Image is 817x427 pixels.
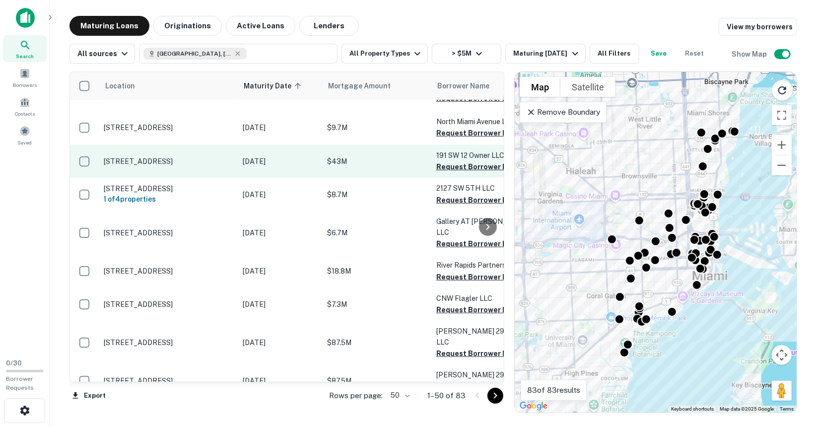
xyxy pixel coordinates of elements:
[18,139,32,146] span: Saved
[772,80,793,101] button: Reload search area
[327,337,426,348] p: $87.5M
[16,52,34,60] span: Search
[431,72,541,100] th: Borrower Name
[327,122,426,133] p: $9.7M
[3,64,47,91] a: Borrowers
[327,375,426,386] p: $87.5M
[16,8,35,28] img: capitalize-icon.png
[15,110,35,118] span: Contacts
[13,81,37,89] span: Borrowers
[436,381,517,393] button: Request Borrower Info
[105,80,135,92] span: Location
[387,388,411,403] div: 50
[244,80,304,92] span: Maturity Date
[226,16,295,36] button: Active Loans
[157,49,232,58] span: [GEOGRAPHIC_DATA], [GEOGRAPHIC_DATA], [GEOGRAPHIC_DATA]
[772,155,792,175] button: Zoom out
[69,388,108,403] button: Export
[322,72,431,100] th: Mortgage Amount
[328,80,404,92] span: Mortgage Amount
[341,44,428,64] button: All Property Types
[6,375,34,391] span: Borrower Requests
[243,189,317,200] p: [DATE]
[526,106,600,118] p: Remove Boundary
[104,157,233,166] p: [STREET_ADDRESS]
[772,105,792,125] button: Toggle fullscreen view
[69,16,149,36] button: Maturing Loans
[327,189,426,200] p: $8.7M
[437,80,489,92] span: Borrower Name
[772,135,792,155] button: Zoom in
[487,388,503,404] button: Go to next page
[238,72,322,100] th: Maturity Date
[243,227,317,238] p: [DATE]
[671,406,714,413] button: Keyboard shortcuts
[436,304,517,316] button: Request Borrower Info
[720,406,774,412] span: Map data ©2025 Google
[104,376,233,385] p: [STREET_ADDRESS]
[104,338,233,347] p: [STREET_ADDRESS]
[517,400,550,413] img: Google
[436,326,536,348] p: [PERSON_NAME] 29th Retail LLC
[436,216,536,238] p: Gallery AT [PERSON_NAME] LLC
[329,390,383,402] p: Rows per page:
[104,194,233,205] h6: 1 of 4 properties
[243,156,317,167] p: [DATE]
[436,183,536,194] p: 2127 SW 5TH LLC
[153,16,222,36] button: Originations
[327,299,426,310] p: $7.3M
[77,48,131,60] div: All sources
[436,348,517,359] button: Request Borrower Info
[436,260,536,271] p: River Rapids Partners II LLC
[3,122,47,148] a: Saved
[515,72,797,413] div: 0 0
[104,123,233,132] p: [STREET_ADDRESS]
[719,18,797,36] a: View my borrowers
[99,72,238,100] th: Location
[436,369,536,380] p: [PERSON_NAME] 29th Trust
[436,161,517,173] button: Request Borrower Info
[527,384,580,396] p: 83 of 83 results
[327,266,426,277] p: $18.8M
[243,299,317,310] p: [DATE]
[436,293,536,304] p: CNW Flagler LLC
[299,16,359,36] button: Lenders
[517,400,550,413] a: Open this area in Google Maps (opens a new window)
[436,271,517,283] button: Request Borrower Info
[69,44,135,64] button: All sources
[772,345,792,365] button: Map camera controls
[732,49,768,60] h6: Show Map
[436,150,536,161] p: 191 SW 12 Owner LLC
[590,44,639,64] button: All Filters
[3,93,47,120] a: Contacts
[243,337,317,348] p: [DATE]
[327,227,426,238] p: $6.7M
[104,300,233,309] p: [STREET_ADDRESS]
[679,44,711,64] button: Reset
[327,156,426,167] p: $43M
[3,35,47,62] div: Search
[6,359,22,367] span: 0 / 30
[436,116,536,127] p: North Miami Avenue LLC
[767,348,817,395] iframe: Chat Widget
[243,266,317,277] p: [DATE]
[104,184,233,193] p: [STREET_ADDRESS]
[104,228,233,237] p: [STREET_ADDRESS]
[432,44,501,64] button: > $5M
[520,77,560,97] button: Show street map
[505,44,585,64] button: Maturing [DATE]
[243,122,317,133] p: [DATE]
[139,44,338,64] button: [GEOGRAPHIC_DATA], [GEOGRAPHIC_DATA], [GEOGRAPHIC_DATA]
[643,44,675,64] button: Save your search to get updates of matches that match your search criteria.
[436,238,517,250] button: Request Borrower Info
[104,267,233,276] p: [STREET_ADDRESS]
[513,48,581,60] div: Maturing [DATE]
[436,194,517,206] button: Request Borrower Info
[436,127,517,139] button: Request Borrower Info
[427,390,466,402] p: 1–50 of 83
[243,375,317,386] p: [DATE]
